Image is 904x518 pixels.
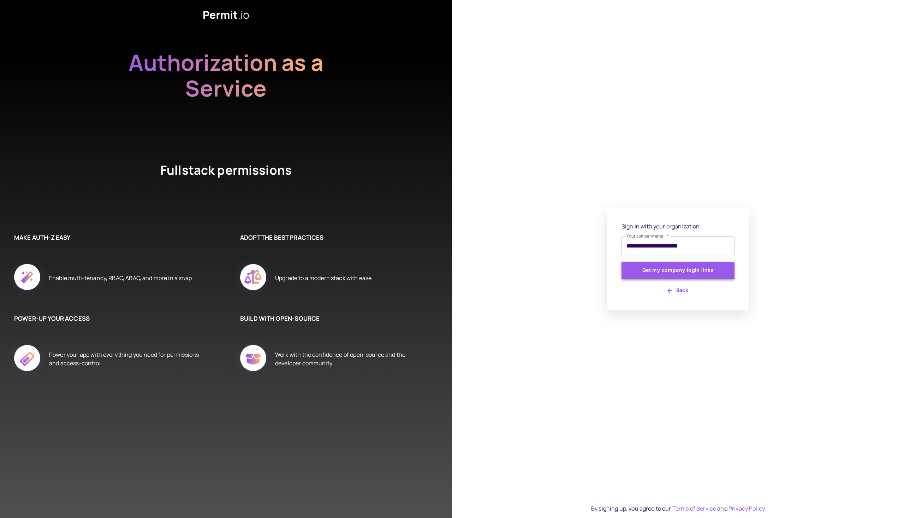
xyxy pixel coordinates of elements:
[14,233,205,242] h6: MAKE AUTH-Z EASY
[621,262,734,279] button: Get my company login links
[49,337,205,381] div: Power your app with everything you need for permissions and access-control
[728,505,765,512] a: Privacy Policy
[621,285,734,296] button: Back
[591,504,765,513] div: By signing up, you agree to our and
[14,314,205,323] h6: POWER-UP YOUR ACCESS
[240,233,431,242] h6: ADOPT THE BEST PRACTICES
[626,233,668,239] label: Your company email
[49,256,192,300] div: Enable multi-tenancy, RBAC, ABAC, and more in a snap
[275,256,371,300] div: Upgrade to a modern stack with ease
[240,314,431,323] h6: BUILD WITH OPEN-SOURCE
[621,222,734,231] p: Sign in with your organization:
[134,162,318,205] h4: Fullstack permissions
[672,505,716,512] a: Terms of Service
[106,50,346,127] h2: Authorization as a Service
[275,337,431,381] div: Work with the confidence of open-source and the developer community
